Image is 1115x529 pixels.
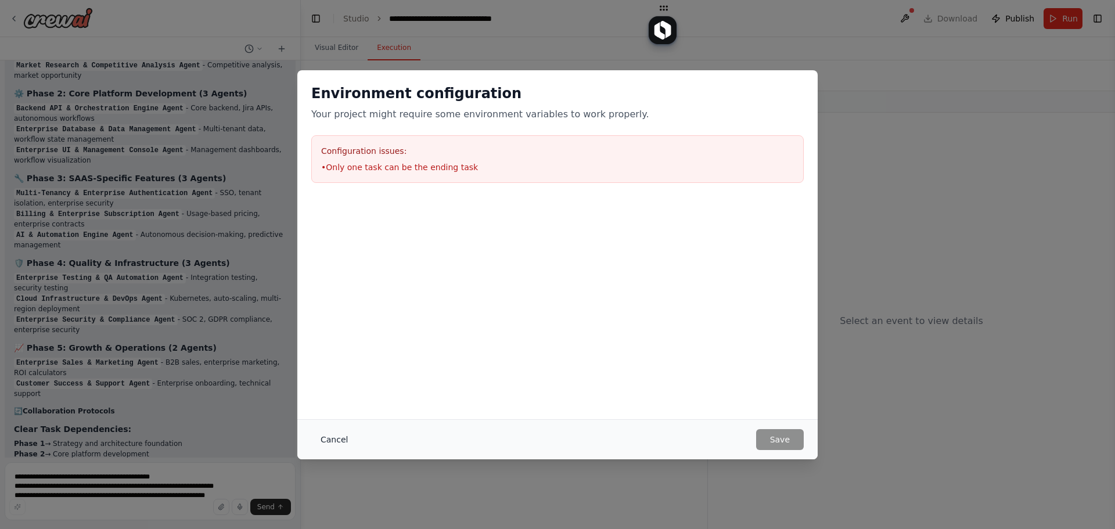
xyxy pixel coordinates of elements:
[311,429,357,450] button: Cancel
[756,429,804,450] button: Save
[311,107,804,121] p: Your project might require some environment variables to work properly.
[321,161,794,173] li: • Only one task can be the ending task
[321,145,794,157] h3: Configuration issues:
[311,84,804,103] h2: Environment configuration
